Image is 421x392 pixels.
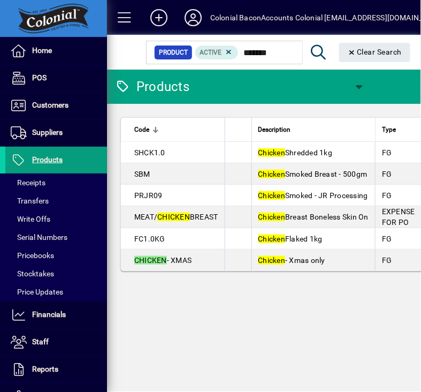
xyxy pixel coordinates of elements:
[32,128,63,137] span: Suppliers
[32,46,52,55] span: Home
[115,78,189,95] div: Products
[5,37,107,64] a: Home
[176,8,210,27] button: Profile
[195,46,238,59] mat-chip: Activation Status: Active
[258,191,368,200] span: Smoked - JR Processing
[382,207,415,227] span: EXPENSE FOR PO
[210,9,261,26] div: Colonial Bacon
[382,148,392,157] span: FG
[11,288,63,296] span: Price Updates
[5,174,107,192] a: Receipts
[348,48,402,56] span: Clear Search
[134,191,163,200] span: PRJR09
[11,197,49,205] span: Transfers
[258,235,286,243] em: Chicken
[159,47,188,58] span: Product
[32,155,63,164] span: Products
[382,124,415,135] div: Type
[11,215,50,223] span: Write Offs
[382,191,392,200] span: FG
[382,124,396,135] span: Type
[258,170,286,178] em: Chicken
[5,329,107,356] a: Staff
[258,256,326,265] span: - Xmas only
[258,256,286,265] em: Chicken
[5,65,107,92] a: POS
[5,246,107,265] a: Pricebooks
[142,8,176,27] button: Add
[32,337,49,346] span: Staff
[382,256,392,265] span: FG
[134,170,150,178] span: SBM
[134,124,218,135] div: Code
[5,119,107,146] a: Suppliers
[258,170,368,178] span: Smoked Breast - 500gm
[134,235,165,243] span: FC1.0KG
[5,265,107,283] a: Stocktakes
[134,256,192,265] span: - XMAS
[258,148,333,157] span: Shredded 1kg
[134,148,165,157] span: SHCK1.0
[258,148,286,157] em: Chicken
[258,213,286,221] em: Chicken
[32,365,58,373] span: Reports
[258,191,286,200] em: Chicken
[5,92,107,119] a: Customers
[11,251,54,260] span: Pricebooks
[157,213,190,221] em: CHICKEN
[32,310,66,319] span: Financials
[11,269,54,278] span: Stocktakes
[5,301,107,328] a: Financials
[200,49,221,56] span: Active
[32,101,68,109] span: Customers
[382,235,392,243] span: FG
[5,283,107,301] a: Price Updates
[11,178,45,187] span: Receipts
[258,124,369,135] div: Description
[134,124,149,135] span: Code
[11,233,67,242] span: Serial Numbers
[382,170,392,178] span: FG
[5,192,107,210] a: Transfers
[5,210,107,228] a: Write Offs
[5,356,107,383] a: Reports
[134,213,218,221] span: MEAT/ BREAST
[339,43,411,62] button: Clear
[134,256,167,265] em: CHICKEN
[5,228,107,246] a: Serial Numbers
[258,124,291,135] span: Description
[32,73,47,82] span: POS
[258,235,323,243] span: Flaked 1kg
[258,213,369,221] span: Breast Boneless Skin On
